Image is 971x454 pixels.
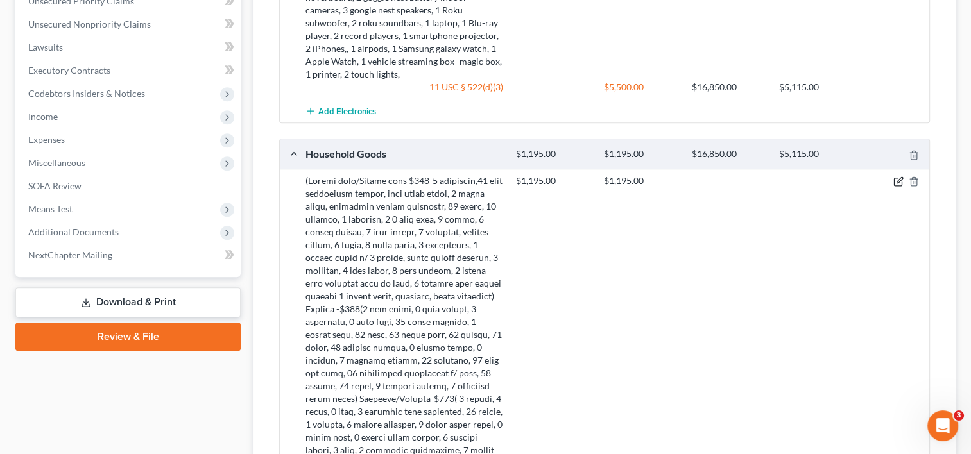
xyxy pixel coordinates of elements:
[28,226,119,237] span: Additional Documents
[318,106,376,116] span: Add Electronics
[299,81,510,94] div: 11 USC § 522(d)(3)
[597,174,685,187] div: $1,195.00
[510,174,597,187] div: $1,195.00
[597,148,685,160] div: $1,195.00
[15,323,241,351] a: Review & File
[18,174,241,198] a: SOFA Review
[18,59,241,82] a: Executory Contracts
[685,148,773,160] div: $16,850.00
[28,19,151,29] span: Unsecured Nonpriority Claims
[305,99,376,122] button: Add Electronics
[773,81,861,94] div: $5,115.00
[954,410,964,421] span: 3
[18,13,241,36] a: Unsecured Nonpriority Claims
[773,148,861,160] div: $5,115.00
[28,42,63,53] span: Lawsuits
[685,81,773,94] div: $16,850.00
[28,88,145,99] span: Codebtors Insiders & Notices
[28,65,110,76] span: Executory Contracts
[927,410,958,441] iframe: Intercom live chat
[18,36,241,59] a: Lawsuits
[28,157,85,168] span: Miscellaneous
[28,203,73,214] span: Means Test
[28,180,82,191] span: SOFA Review
[28,134,65,145] span: Expenses
[597,81,685,94] div: $5,500.00
[18,244,241,267] a: NextChapter Mailing
[15,287,241,317] a: Download & Print
[299,147,510,160] div: Household Goods
[28,249,112,260] span: NextChapter Mailing
[28,111,58,122] span: Income
[510,148,597,160] div: $1,195.00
